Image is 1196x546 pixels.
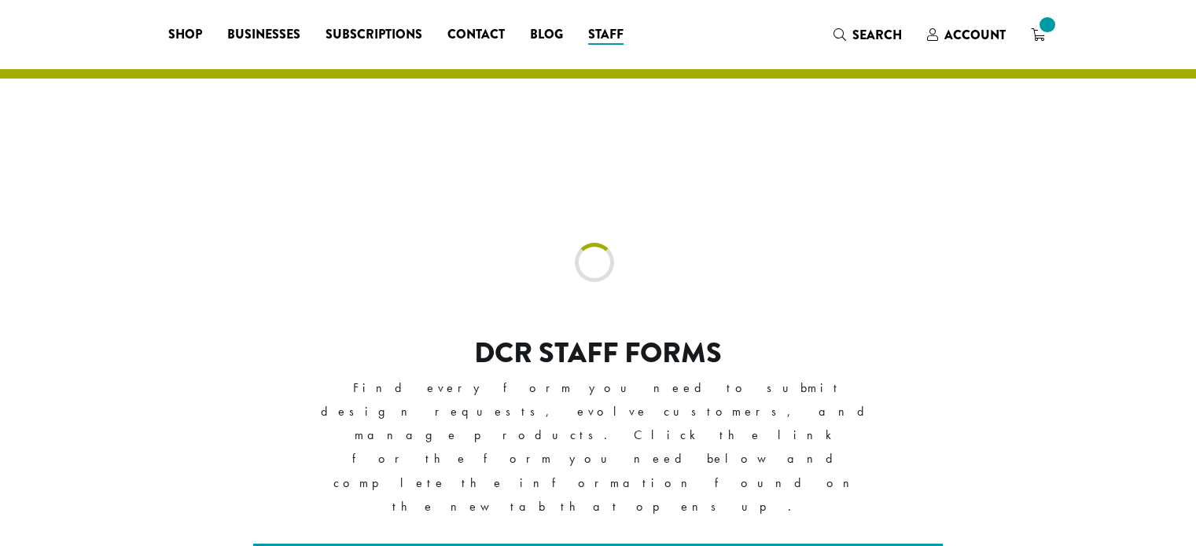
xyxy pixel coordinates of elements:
[517,22,576,47] a: Blog
[435,22,517,47] a: Contact
[821,22,914,48] a: Search
[588,25,624,45] span: Staff
[227,25,300,45] span: Businesses
[447,25,505,45] span: Contact
[156,22,215,47] a: Shop
[168,25,202,45] span: Shop
[576,22,636,47] a: Staff
[530,25,563,45] span: Blog
[215,22,313,47] a: Businesses
[321,376,875,518] p: Find every form you need to submit design requests, evolve customers, and manage products. Click ...
[852,26,902,44] span: Search
[321,336,875,370] h2: DCR Staff Forms
[313,22,435,47] a: Subscriptions
[944,26,1006,44] span: Account
[326,25,422,45] span: Subscriptions
[914,22,1018,48] a: Account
